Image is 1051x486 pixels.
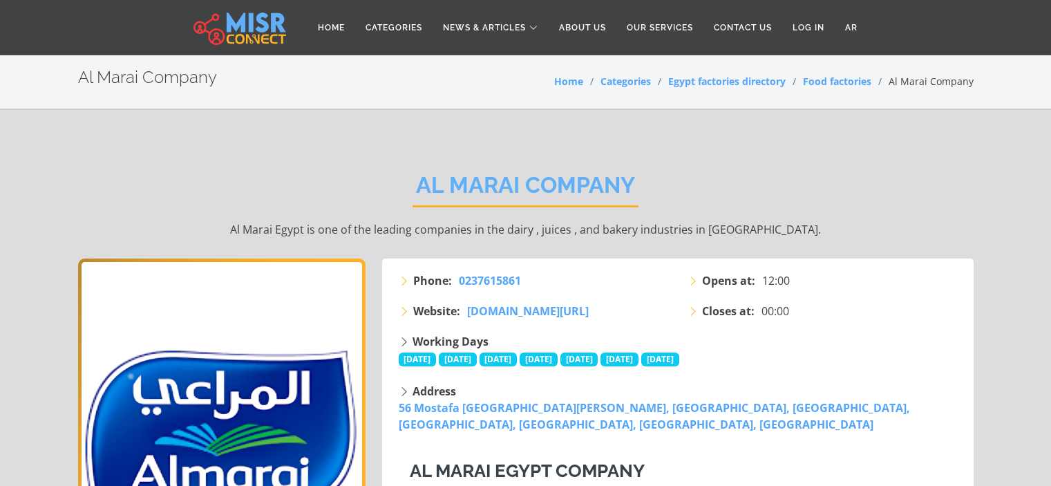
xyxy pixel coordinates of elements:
[78,221,974,238] p: Al Marai Egypt is one of the leading companies in the dairy , juices , and bakery industries in [...
[399,400,910,432] a: 56 Mostafa [GEOGRAPHIC_DATA][PERSON_NAME], [GEOGRAPHIC_DATA], [GEOGRAPHIC_DATA], [GEOGRAPHIC_DATA...
[554,75,583,88] a: Home
[871,74,974,88] li: Al Marai Company
[703,15,782,41] a: Contact Us
[413,303,460,319] strong: Website:
[467,303,589,319] a: [DOMAIN_NAME][URL]
[480,353,518,366] span: [DATE]
[835,15,868,41] a: AR
[641,353,679,366] span: [DATE]
[600,353,638,366] span: [DATE]
[459,273,521,288] span: 0237615861
[443,21,526,34] span: News & Articles
[78,68,217,88] h2: Al Marai Company
[668,75,786,88] a: Egypt factories directory
[467,303,589,319] span: [DOMAIN_NAME][URL]
[433,15,549,41] a: News & Articles
[439,353,477,366] span: [DATE]
[782,15,835,41] a: Log in
[410,460,645,481] strong: Al Marai Egypt Company
[307,15,355,41] a: Home
[560,353,598,366] span: [DATE]
[520,353,558,366] span: [DATE]
[193,10,286,45] img: main.misr_connect
[702,272,755,289] strong: Opens at:
[399,353,437,366] span: [DATE]
[413,384,456,399] strong: Address
[761,303,789,319] span: 00:00
[413,334,489,349] strong: Working Days
[355,15,433,41] a: Categories
[762,272,790,289] span: 12:00
[803,75,871,88] a: Food factories
[549,15,616,41] a: About Us
[702,303,755,319] strong: Closes at:
[459,272,521,289] a: 0237615861
[413,172,638,207] h2: Al Marai Company
[413,272,452,289] strong: Phone:
[600,75,651,88] a: Categories
[616,15,703,41] a: Our Services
